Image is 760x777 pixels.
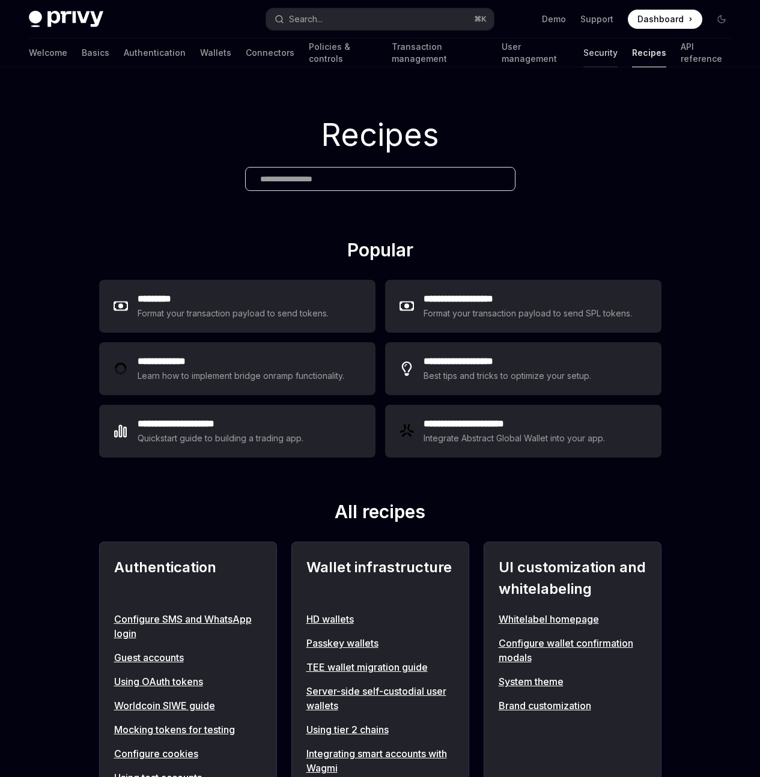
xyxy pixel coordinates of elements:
a: Mocking tokens for testing [114,722,262,737]
a: API reference [681,38,731,67]
a: Configure wallet confirmation modals [499,636,646,665]
a: Wallets [200,38,231,67]
a: **** ****Format your transaction payload to send tokens. [99,280,375,333]
h2: UI customization and whitelabeling [499,557,646,600]
a: Recipes [632,38,666,67]
a: Brand customization [499,698,646,713]
a: Dashboard [628,10,702,29]
a: Integrating smart accounts with Wagmi [306,746,454,775]
a: User management [502,38,570,67]
a: Server-side self-custodial user wallets [306,684,454,713]
a: TEE wallet migration guide [306,660,454,674]
a: Connectors [246,38,294,67]
div: Format your transaction payload to send tokens. [138,306,329,321]
button: Search...⌘K [266,8,494,30]
h2: Wallet infrastructure [306,557,454,600]
div: Search... [289,12,323,26]
a: Passkey wallets [306,636,454,650]
div: Learn how to implement bridge onramp functionality. [138,369,348,383]
div: Format your transaction payload to send SPL tokens. [424,306,633,321]
a: Configure cookies [114,746,262,761]
a: Demo [542,13,566,25]
a: Welcome [29,38,67,67]
div: Integrate Abstract Global Wallet into your app. [424,431,606,446]
button: Toggle dark mode [712,10,731,29]
a: Using tier 2 chains [306,722,454,737]
div: Quickstart guide to building a trading app. [138,431,304,446]
span: Dashboard [637,13,684,25]
span: ⌘ K [474,14,487,24]
a: Basics [82,38,109,67]
h2: Authentication [114,557,262,600]
h2: Popular [99,239,661,265]
a: HD wallets [306,612,454,626]
a: Transaction management [392,38,487,67]
a: Policies & controls [309,38,377,67]
a: Authentication [124,38,186,67]
a: Guest accounts [114,650,262,665]
img: dark logo [29,11,103,28]
a: Configure SMS and WhatsApp login [114,612,262,641]
div: Best tips and tricks to optimize your setup. [424,369,593,383]
a: Using OAuth tokens [114,674,262,689]
a: System theme [499,674,646,689]
a: Worldcoin SIWE guide [114,698,262,713]
a: **** **** ***Learn how to implement bridge onramp functionality. [99,342,375,395]
a: Security [583,38,618,67]
a: Whitelabel homepage [499,612,646,626]
a: Support [580,13,613,25]
h2: All recipes [99,501,661,527]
